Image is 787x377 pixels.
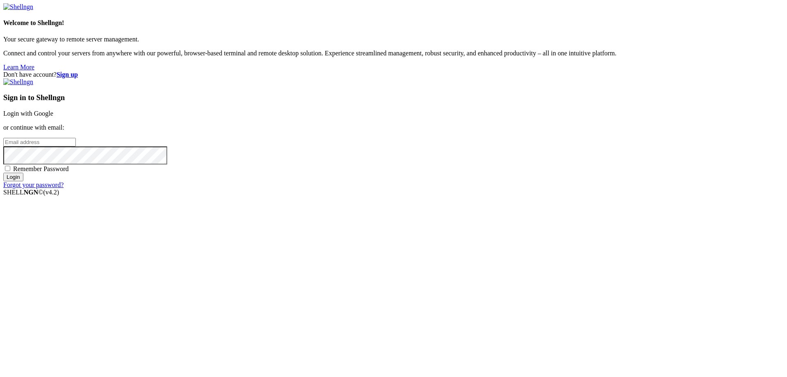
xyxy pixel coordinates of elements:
span: SHELL © [3,189,59,196]
span: Remember Password [13,165,69,172]
a: Sign up [57,71,78,78]
div: Don't have account? [3,71,784,78]
h4: Welcome to Shellngn! [3,19,784,27]
p: or continue with email: [3,124,784,131]
h3: Sign in to Shellngn [3,93,784,102]
img: Shellngn [3,78,33,86]
a: Forgot your password? [3,181,64,188]
a: Login with Google [3,110,53,117]
p: Connect and control your servers from anywhere with our powerful, browser-based terminal and remo... [3,50,784,57]
a: Learn More [3,64,34,71]
input: Remember Password [5,166,10,171]
p: Your secure gateway to remote server management. [3,36,784,43]
span: 4.2.0 [43,189,59,196]
input: Email address [3,138,76,146]
img: Shellngn [3,3,33,11]
input: Login [3,173,23,181]
b: NGN [24,189,39,196]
